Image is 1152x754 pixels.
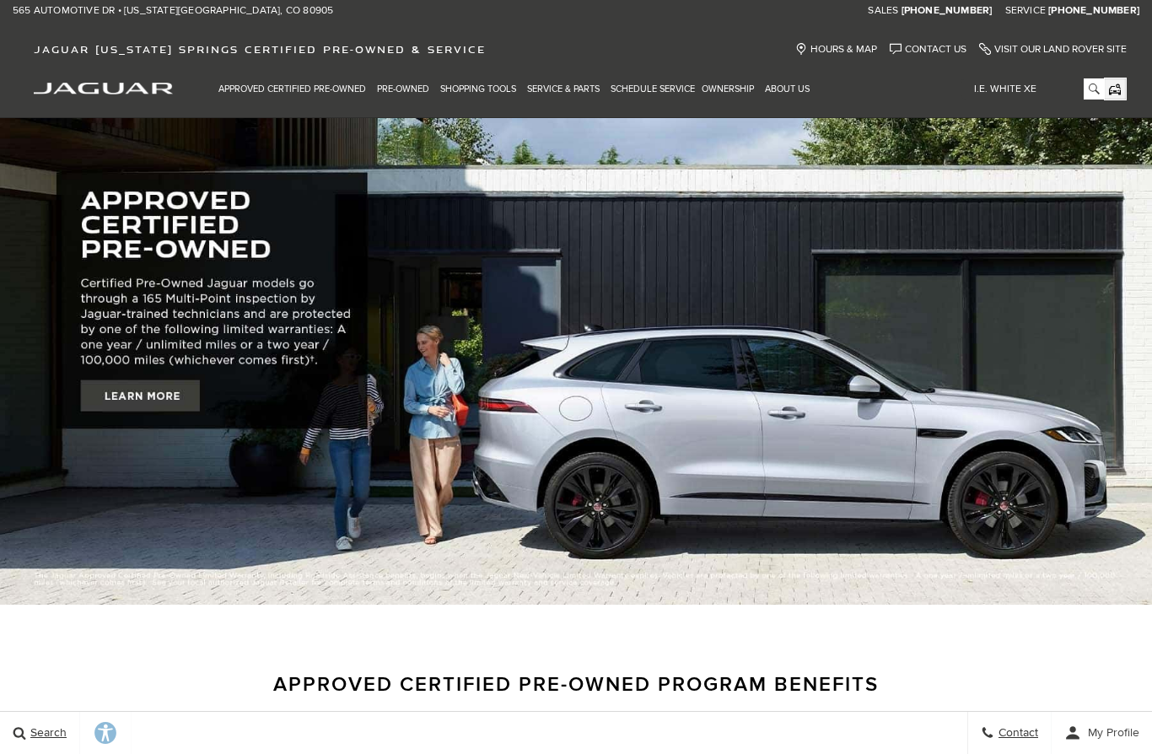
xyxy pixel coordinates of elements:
[979,43,1127,56] a: Visit Our Land Rover Site
[215,74,817,104] nav: Main Navigation
[607,74,698,104] a: Schedule Service
[1048,4,1139,18] a: [PHONE_NUMBER]
[994,726,1038,741] span: Contact
[890,43,966,56] a: Contact Us
[762,74,817,104] a: About Us
[902,4,993,18] a: [PHONE_NUMBER]
[13,4,333,18] a: 565 Automotive Dr • [US_STATE][GEOGRAPHIC_DATA], CO 80905
[218,672,934,697] h3: Approved Certified Pre-Owned Program Benefits
[215,74,374,104] a: Approved Certified Pre-Owned
[868,4,898,17] span: Sales
[1005,4,1046,17] span: Service
[26,726,67,741] span: Search
[961,78,1104,100] input: i.e. White XE
[1052,712,1152,754] button: user-profile-menu
[524,74,607,104] a: Service & Parts
[34,83,173,94] img: Jaguar
[795,43,877,56] a: Hours & Map
[698,74,762,104] a: Ownership
[25,43,494,56] a: Jaguar [US_STATE] Springs Certified Pre-Owned & Service
[374,74,437,104] a: Pre-Owned
[34,43,486,56] span: Jaguar [US_STATE] Springs Certified Pre-Owned & Service
[34,80,173,94] a: jaguar
[437,74,524,104] a: Shopping Tools
[1081,726,1139,741] span: My Profile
